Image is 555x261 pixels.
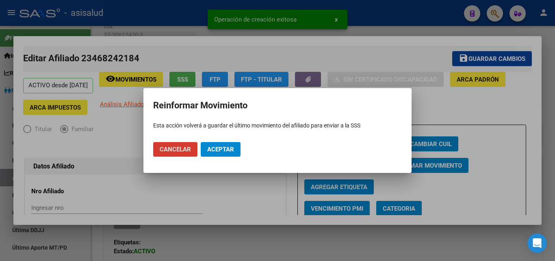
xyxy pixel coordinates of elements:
[201,142,241,157] button: Aceptar
[153,121,402,130] p: Esta acción volverá a guardar el último movimiento del afiliado para enviar a la SSS
[207,146,234,153] span: Aceptar
[153,98,402,113] h2: Reinformar Movimiento
[160,146,191,153] span: Cancelar
[153,142,197,157] button: Cancelar
[527,233,547,253] div: Open Intercom Messenger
